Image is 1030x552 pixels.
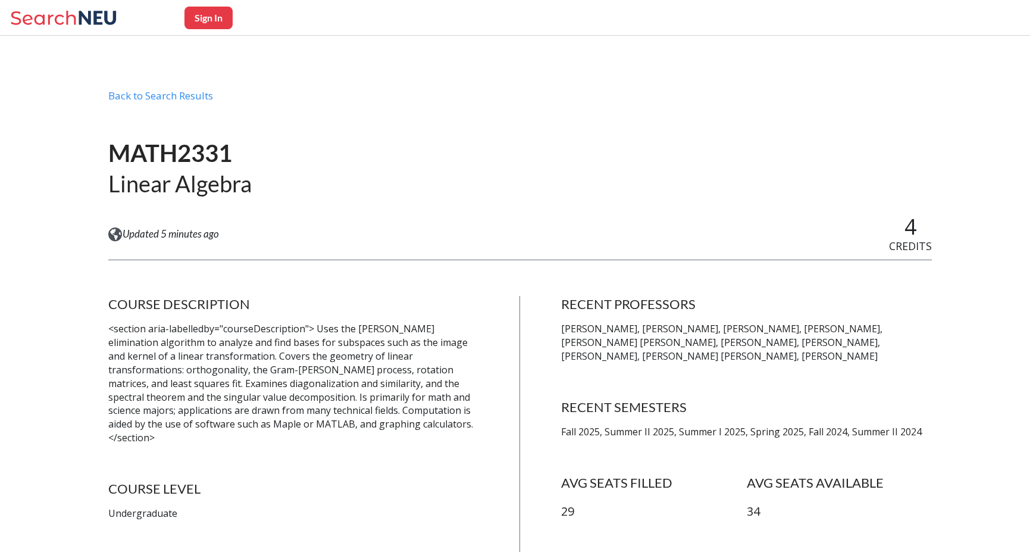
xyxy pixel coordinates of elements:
[561,425,932,439] p: Fall 2025, Summer II 2025, Summer I 2025, Spring 2025, Fall 2024, Summer II 2024
[561,322,932,363] p: [PERSON_NAME], [PERSON_NAME], [PERSON_NAME], [PERSON_NAME], [PERSON_NAME] [PERSON_NAME], [PERSON_...
[108,138,252,169] h1: MATH2331
[108,507,479,520] p: Undergraduate
[108,89,932,112] div: Back to Search Results
[108,296,479,313] h4: COURSE DESCRIPTION
[561,503,747,520] p: 29
[184,7,233,29] button: Sign In
[561,475,747,491] h4: AVG SEATS FILLED
[889,239,932,253] span: CREDITS
[108,481,479,497] h4: COURSE LEVEL
[561,399,932,416] h4: RECENT SEMESTERS
[747,475,932,491] h4: AVG SEATS AVAILABLE
[123,227,219,241] span: Updated 5 minutes ago
[108,169,252,198] h2: Linear Algebra
[561,296,932,313] h4: RECENT PROFESSORS
[747,503,932,520] p: 34
[904,212,917,241] span: 4
[108,322,479,445] p: <section aria-labelledby="courseDescription"> Uses the [PERSON_NAME] elimination algorithm to ana...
